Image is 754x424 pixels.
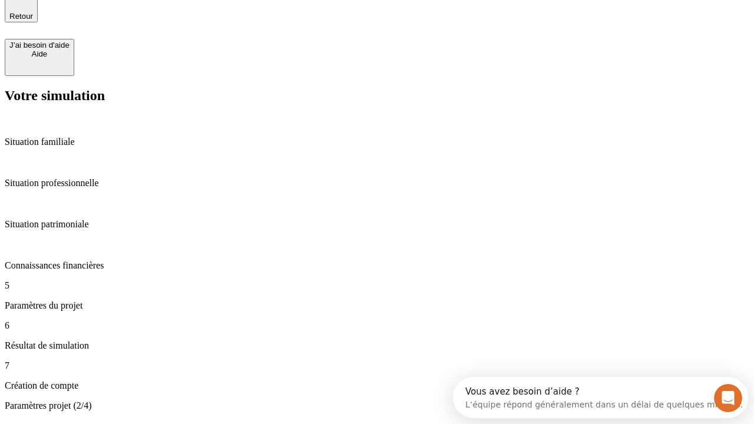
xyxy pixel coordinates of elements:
div: Vous avez besoin d’aide ? [12,10,290,19]
p: Situation professionnelle [5,178,749,188]
iframe: Intercom live chat [714,384,742,412]
div: L’équipe répond généralement dans un délai de quelques minutes. [12,19,290,32]
p: Situation patrimoniale [5,219,749,230]
p: Paramètres projet (2/4) [5,400,749,411]
h2: Votre simulation [5,88,749,104]
iframe: Intercom live chat discovery launcher [453,377,748,418]
div: Aide [9,49,70,58]
p: 7 [5,360,749,371]
p: Création de compte [5,380,749,391]
div: J’ai besoin d'aide [9,41,70,49]
p: Situation familiale [5,137,749,147]
span: Retour [9,12,33,21]
p: Paramètres du projet [5,300,749,311]
p: 5 [5,280,749,291]
p: 6 [5,320,749,331]
button: J’ai besoin d'aideAide [5,39,74,76]
p: Connaissances financières [5,260,749,271]
p: Résultat de simulation [5,340,749,351]
div: Ouvrir le Messenger Intercom [5,5,325,37]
